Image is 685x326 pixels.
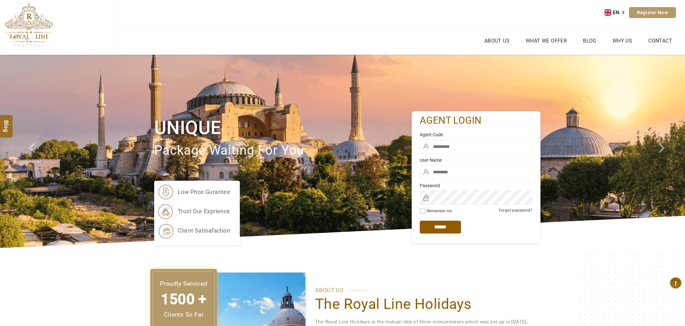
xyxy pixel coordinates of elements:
[483,36,511,45] a: About Us
[157,184,230,200] li: low price gurantee
[420,114,532,127] h2: agent login
[629,7,676,18] a: Register Now
[154,140,412,161] p: package waiting for you
[581,36,598,45] a: Blog
[605,8,629,17] div: Language
[605,8,629,17] a: EN
[315,285,531,295] p: ABOUT US
[611,36,634,45] a: Why Us
[427,209,452,213] label: Remember me
[315,295,531,313] h1: The Royal Line Holidays
[157,223,230,239] li: client satisafaction
[21,55,55,248] a: Check next prev
[524,36,568,45] a: What we Offer
[605,8,629,17] aside: Language selected: English
[651,55,685,248] a: Check next image
[499,208,532,213] a: Forgot password?
[5,3,53,46] img: The Royal Line Holidays
[2,120,11,125] span: Blog
[348,284,369,294] span: ............
[420,182,532,189] label: Password
[154,116,412,140] h1: Unique
[647,36,674,45] a: Contact
[420,131,532,138] label: Agent Code
[157,203,230,219] li: trust our exprience
[420,157,532,163] label: User Name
